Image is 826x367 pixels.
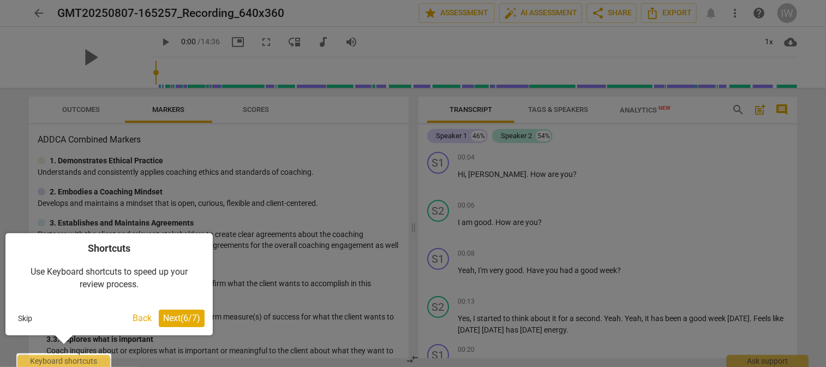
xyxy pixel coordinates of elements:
[14,241,205,255] h4: Shortcuts
[14,255,205,301] div: Use Keyboard shortcuts to speed up your review process.
[14,310,37,327] button: Skip
[128,310,156,327] button: Back
[163,313,200,323] span: Next ( 6 / 7 )
[159,310,205,327] button: Next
